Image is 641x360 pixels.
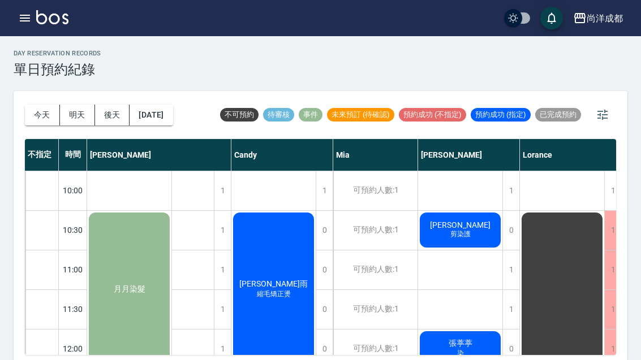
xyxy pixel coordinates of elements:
[502,290,519,329] div: 1
[333,250,418,289] div: 可預約人數:1
[448,229,473,239] span: 剪染護
[255,289,293,299] span: 縮毛矯正燙
[87,139,231,171] div: [PERSON_NAME]
[446,339,475,349] span: 張葶葶
[502,250,519,289] div: 1
[316,171,333,210] div: 1
[14,62,101,77] h3: 單日預約紀錄
[237,279,310,289] span: [PERSON_NAME]雨
[111,284,148,294] span: 月月染髮
[316,211,333,250] div: 0
[471,110,531,120] span: 預約成功 (指定)
[36,10,68,24] img: Logo
[399,110,466,120] span: 預約成功 (不指定)
[604,211,621,250] div: 1
[604,171,621,210] div: 1
[316,290,333,329] div: 0
[214,171,231,210] div: 1
[428,220,493,229] span: [PERSON_NAME]
[59,250,87,289] div: 11:00
[214,290,231,329] div: 1
[59,289,87,329] div: 11:30
[604,250,621,289] div: 1
[130,105,173,125] button: [DATE]
[25,139,59,171] div: 不指定
[60,105,95,125] button: 明天
[455,349,466,358] span: 染
[14,50,101,57] h2: day Reservation records
[25,105,60,125] button: 今天
[333,171,418,210] div: 可預約人數:1
[502,211,519,250] div: 0
[95,105,130,125] button: 後天
[231,139,333,171] div: Candy
[214,211,231,250] div: 1
[59,210,87,250] div: 10:30
[502,171,519,210] div: 1
[333,211,418,250] div: 可預約人數:1
[59,171,87,210] div: 10:00
[263,110,294,120] span: 待審核
[418,139,520,171] div: [PERSON_NAME]
[333,290,418,329] div: 可預約人數:1
[540,7,563,29] button: save
[220,110,259,120] span: 不可預約
[299,110,322,120] span: 事件
[214,250,231,289] div: 1
[604,290,621,329] div: 1
[520,139,622,171] div: Lorance
[316,250,333,289] div: 0
[59,139,87,171] div: 時間
[535,110,581,120] span: 已完成預約
[569,7,627,30] button: 尚洋成都
[587,11,623,25] div: 尚洋成都
[333,139,418,171] div: Mia
[327,110,394,120] span: 未來預訂 (待確認)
